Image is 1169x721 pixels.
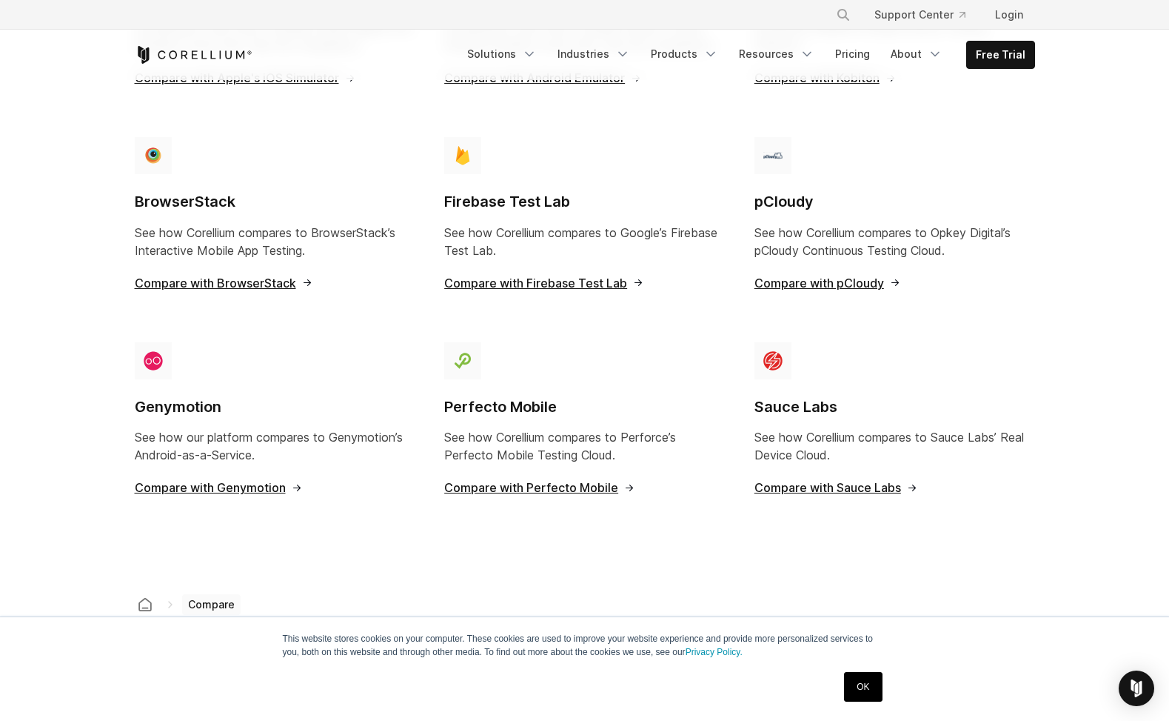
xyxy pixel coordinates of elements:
[135,277,313,289] span: Compare with BrowserStack
[458,41,546,67] a: Solutions
[818,1,1035,28] div: Navigation Menu
[1119,671,1154,706] div: Open Intercom Messenger
[458,41,1035,69] div: Navigation Menu
[730,41,823,67] a: Resources
[444,428,725,464] p: See how Corellium compares to Perforce’s Perfecto Mobile Testing Cloud.
[830,1,857,28] button: Search
[444,277,644,289] span: Compare with Firebase Test Lab
[444,224,725,259] p: See how Corellium compares to Google’s Firebase Test Lab.
[135,397,415,417] h4: Genymotion
[283,632,887,659] p: This website stores cookies on your computer. These cookies are used to improve your website expe...
[135,46,252,64] a: Corellium Home
[763,146,783,165] img: compare_pcloudy
[754,224,1035,259] p: See how Corellium compares to Opkey Digital’s pCloudy Continuous Testing Cloud.
[429,330,740,518] a: compare_perfecto Perfecto Mobile See how Corellium compares to Perforce’s Perfecto Mobile Testing...
[642,41,727,67] a: Products
[740,330,1050,518] a: compare_saucelabs Sauce Labs See how Corellium compares to Sauce Labs’ Real Device Cloud. Compare...
[135,192,415,212] h4: BrowserStack
[983,1,1035,28] a: Login
[754,72,897,84] span: Compare with Kobiton
[144,351,163,371] img: compare_genymotion
[120,330,430,518] a: compare_genymotion Genymotion See how our platform compares to Genymotion’s Android-as-a-Service....
[120,125,430,313] a: compare_browserstack BrowserStack See how Corellium compares to BrowserStack’s Interactive Mobile...
[444,482,635,494] span: Compare with Perfecto Mobile
[882,41,951,67] a: About
[182,594,241,615] span: Compare
[754,397,1035,417] h4: Sauce Labs
[453,351,472,371] img: compare_perfecto
[754,277,901,289] span: Compare with pCloudy
[826,41,879,67] a: Pricing
[754,192,1035,212] h4: pCloudy
[444,72,642,84] span: Compare with Android Emulator
[429,125,740,313] a: compare_firebase Firebase Test Lab See how Corellium compares to Google’s Firebase Test Lab. Comp...
[754,482,918,494] span: Compare with Sauce Labs
[549,41,639,67] a: Industries
[686,647,743,657] a: Privacy Policy.
[132,594,158,615] a: Corellium home
[444,192,725,212] h4: Firebase Test Lab
[763,351,783,371] img: compare_saucelabs
[444,397,725,417] h4: Perfecto Mobile
[844,672,882,702] a: OK
[135,482,303,494] span: Compare with Genymotion
[144,146,163,165] img: compare_browserstack
[135,428,415,464] p: See how our platform compares to Genymotion’s Android-as-a-Service.
[740,125,1050,313] a: compare_pcloudy pCloudy See how Corellium compares to Opkey Digital’s pCloudy Continuous Testing ...
[135,224,415,259] p: See how Corellium compares to BrowserStack’s Interactive Mobile App Testing.
[754,428,1035,464] p: See how Corellium compares to Sauce Labs’ Real Device Cloud.
[453,146,472,165] img: compare_firebase
[135,72,356,84] span: Compare with Apple's iOS Simulator
[862,1,977,28] a: Support Center
[967,41,1034,68] a: Free Trial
